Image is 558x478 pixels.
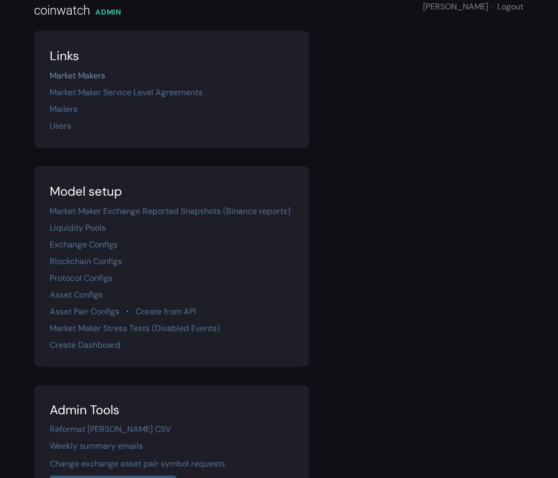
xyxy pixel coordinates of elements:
a: Market Maker Exchange Reported Snapshots (Binance reports) [50,206,291,217]
a: Exchange Configs [50,239,118,250]
a: Blockchain Configs [50,256,122,267]
div: Model setup [50,182,294,201]
span: · [492,1,493,12]
a: Users [50,120,71,131]
a: Market Maker Service Level Agreements [50,87,203,98]
a: Liquidity Pools [50,222,106,233]
a: Asset Configs [50,289,103,300]
div: ADMIN [95,7,121,18]
a: Market Makers [50,70,105,81]
a: Change exchange asset pair symbol requests [50,459,225,470]
a: Create from API [136,306,196,317]
a: Weekly summary emails [50,441,143,452]
a: Mailers [50,104,77,115]
div: Admin Tools [50,401,294,420]
a: Protocol Configs [50,272,113,283]
a: Reformat [PERSON_NAME] CSV [50,424,171,435]
a: Create Dashboard [50,339,120,350]
div: Links [50,47,294,65]
a: Asset Pair Configs [50,306,119,317]
span: · [127,306,128,317]
div: [PERSON_NAME] [423,1,524,13]
div: coinwatch [34,1,90,20]
a: Market Maker Stress Tests (Disabled Events) [50,323,220,334]
a: Logout [498,1,524,12]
